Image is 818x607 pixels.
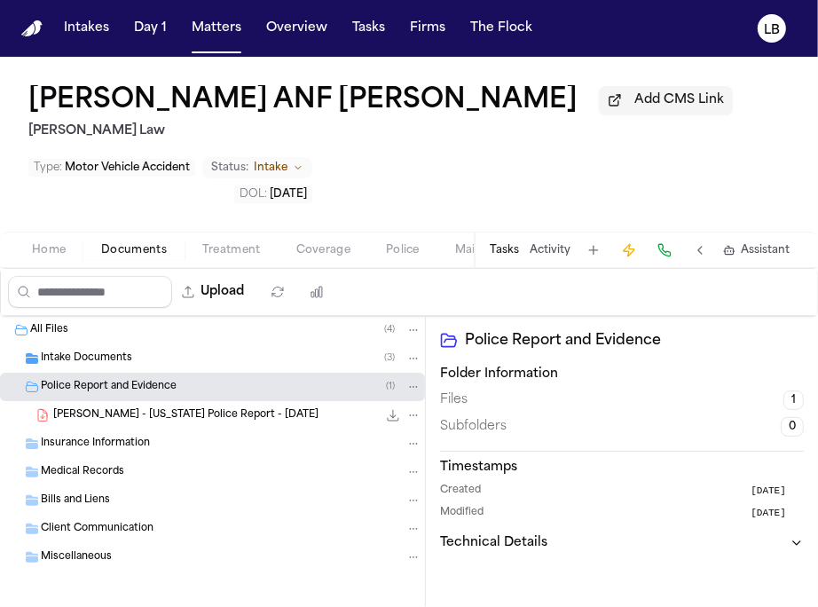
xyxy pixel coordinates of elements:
button: Edit matter name [28,85,578,117]
span: Modified [440,506,484,521]
button: Day 1 [127,12,174,44]
button: [DATE] [751,484,804,499]
span: Created [440,484,481,499]
span: ( 1 ) [386,382,395,391]
h2: [PERSON_NAME] Law [28,121,733,142]
button: Create Immediate Task [617,238,641,263]
span: Police [386,243,420,257]
span: All Files [30,323,68,338]
span: Status: [211,161,248,175]
span: Assistant [741,243,790,257]
button: Edit Type: Motor Vehicle Accident [28,159,195,177]
button: Change status from Intake [202,157,312,178]
span: 0 [781,417,804,437]
button: Intakes [57,12,116,44]
span: Add CMS Link [634,91,724,109]
a: Home [21,20,43,37]
h3: Technical Details [440,534,547,552]
span: Treatment [202,243,261,257]
button: Activity [530,243,570,257]
button: Upload [172,276,255,308]
input: Search files [8,276,172,308]
h1: [PERSON_NAME] ANF [PERSON_NAME] [28,85,578,117]
h3: Timestamps [440,459,804,477]
button: Firms [403,12,452,44]
span: [DATE] [751,506,786,521]
span: Subfolders [440,418,507,436]
button: Edit DOL: 2025-08-14 [234,185,312,203]
span: [DATE] [751,484,786,499]
span: Mail [455,243,478,257]
span: [DATE] [270,189,307,200]
span: Police Report and Evidence [41,380,177,395]
span: [PERSON_NAME] - [US_STATE] Police Report - [DATE] [53,408,319,423]
button: Matters [185,12,248,44]
button: The Flock [463,12,539,44]
img: Finch Logo [21,20,43,37]
button: Technical Details [440,534,804,552]
span: ( 4 ) [384,325,395,335]
span: Medical Records [41,465,124,480]
span: Client Communication [41,522,153,537]
span: Miscellaneous [41,550,112,565]
span: Coverage [296,243,350,257]
span: DOL : [240,189,267,200]
span: Type : [34,162,62,173]
span: Insurance Information [41,437,150,452]
span: Documents [101,243,167,257]
h2: Police Report and Evidence [465,330,804,351]
span: Home [32,243,66,257]
button: Tasks [345,12,392,44]
span: 1 [783,390,804,410]
button: [DATE] [751,506,804,521]
span: Motor Vehicle Accident [65,162,190,173]
h3: Folder Information [440,366,804,383]
span: Intake Documents [41,351,132,367]
span: Intake [254,161,287,175]
button: Overview [259,12,334,44]
button: Tasks [490,243,519,257]
button: Add CMS Link [599,86,733,114]
span: Bills and Liens [41,493,110,508]
button: Download J. Sherman - Georgia Police Report - 8.14.25 [384,406,402,424]
span: ( 3 ) [384,353,395,363]
button: Add Task [581,238,606,263]
button: Assistant [723,243,790,257]
span: Files [440,391,468,409]
button: Make a Call [652,238,677,263]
